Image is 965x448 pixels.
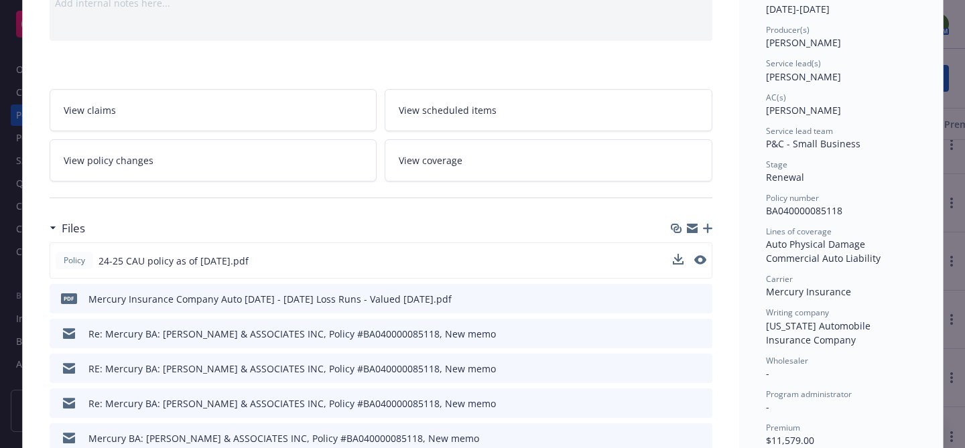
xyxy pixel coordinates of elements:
[766,226,832,237] span: Lines of coverage
[766,400,769,413] span: -
[766,171,804,183] span: Renewal
[766,307,829,318] span: Writing company
[766,367,769,380] span: -
[399,103,497,117] span: View scheduled items
[673,254,684,268] button: download file
[88,362,496,376] div: RE: Mercury BA: [PERSON_NAME] & ASSOCIATES INC, Policy #BA040000085118, New memo
[673,327,684,341] button: download file
[766,251,916,265] div: Commercial Auto Liability
[766,24,810,35] span: Producer(s)
[50,89,377,131] a: View claims
[673,431,684,445] button: download file
[88,431,479,445] div: Mercury BA: [PERSON_NAME] & ASSOCIATES INC, Policy #BA040000085118, New memo
[695,396,707,410] button: preview file
[694,254,706,268] button: preview file
[766,434,814,447] span: $11,579.00
[88,396,496,410] div: Re: Mercury BA: [PERSON_NAME] & ASSOCIATES INC, Policy #BA040000085118, New memo
[766,159,787,170] span: Stage
[695,327,707,341] button: preview file
[694,255,706,265] button: preview file
[695,431,707,445] button: preview file
[766,137,860,150] span: P&C - Small Business
[61,293,77,303] span: pdf
[695,292,707,306] button: preview file
[61,254,88,267] span: Policy
[766,285,851,298] span: Mercury Insurance
[766,388,852,400] span: Program administrator
[673,254,684,265] button: download file
[673,362,684,376] button: download file
[766,204,842,217] span: BA040000085118
[766,422,800,433] span: Premium
[766,92,786,103] span: AC(s)
[99,254,249,268] span: 24-25 CAU policy as of [DATE].pdf
[385,139,712,181] a: View coverage
[766,70,841,83] span: [PERSON_NAME]
[399,153,462,167] span: View coverage
[766,355,808,366] span: Wholesaler
[64,153,153,167] span: View policy changes
[766,104,841,117] span: [PERSON_NAME]
[62,220,85,237] h3: Files
[766,36,841,49] span: [PERSON_NAME]
[64,103,116,117] span: View claims
[385,89,712,131] a: View scheduled items
[673,292,684,306] button: download file
[766,58,821,69] span: Service lead(s)
[88,292,452,306] div: Mercury Insurance Company Auto [DATE] - [DATE] Loss Runs - Valued [DATE].pdf
[766,273,793,285] span: Carrier
[695,362,707,376] button: preview file
[766,125,833,137] span: Service lead team
[50,139,377,181] a: View policy changes
[673,396,684,410] button: download file
[766,237,916,251] div: Auto Physical Damage
[88,327,496,341] div: Re: Mercury BA: [PERSON_NAME] & ASSOCIATES INC, Policy #BA040000085118, New memo
[766,319,873,346] span: [US_STATE] Automobile Insurance Company
[766,192,819,204] span: Policy number
[50,220,85,237] div: Files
